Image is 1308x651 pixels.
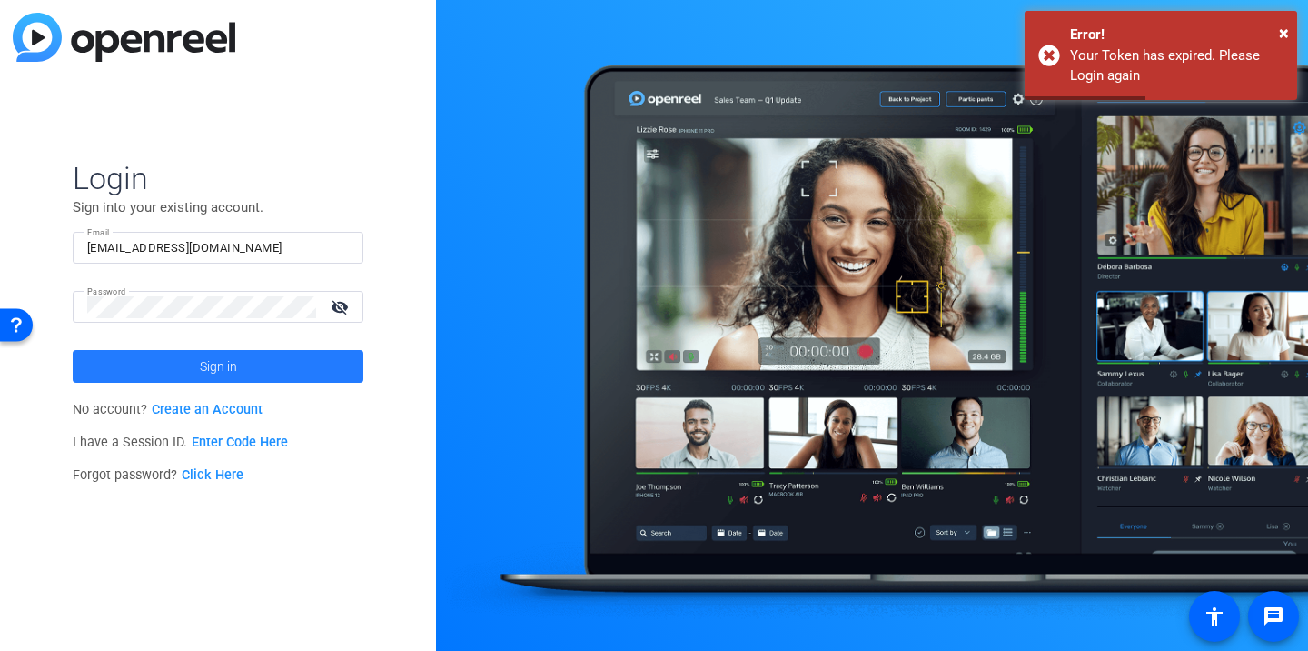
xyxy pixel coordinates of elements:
[73,350,363,383] button: Sign in
[73,159,363,197] span: Login
[152,402,263,417] a: Create an Account
[320,294,363,320] mat-icon: visibility_off
[73,435,288,450] span: I have a Session ID.
[73,402,263,417] span: No account?
[1279,22,1289,44] span: ×
[1263,606,1284,627] mat-icon: message
[87,227,110,237] mat-label: Email
[1070,25,1283,45] div: Error!
[200,344,237,389] span: Sign in
[87,286,126,296] mat-label: Password
[182,467,243,483] a: Click Here
[87,237,349,259] input: Enter Email Address
[73,197,363,217] p: Sign into your existing account.
[73,467,243,483] span: Forgot password?
[1070,45,1283,86] div: Your Token has expired. Please Login again
[192,435,288,450] a: Enter Code Here
[1279,19,1289,46] button: Close
[1204,606,1225,627] mat-icon: accessibility
[13,13,235,62] img: blue-gradient.svg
